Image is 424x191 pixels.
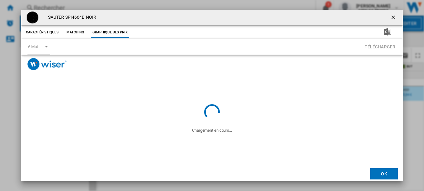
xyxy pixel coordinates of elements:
[24,27,60,38] button: Caractéristiques
[45,14,96,21] h4: SAUTER SPI4664B NOIR
[388,11,400,24] button: getI18NText('BUTTONS.CLOSE_DIALOG')
[363,41,397,53] button: Télécharger
[370,168,398,179] button: OK
[21,10,403,182] md-dialog: Product popup
[62,27,89,38] button: Matching
[390,14,398,22] ng-md-icon: getI18NText('BUTTONS.CLOSE_DIALOG')
[28,44,40,49] div: 6 Mois
[91,27,129,38] button: Graphique des prix
[384,28,391,36] img: excel-24x24.png
[26,11,39,24] img: SPI4664B-43-nw.jpg
[27,58,67,70] img: logo_wiser_300x94.png
[374,27,401,38] button: Télécharger au format Excel
[192,128,232,133] ng-transclude: Chargement en cours...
